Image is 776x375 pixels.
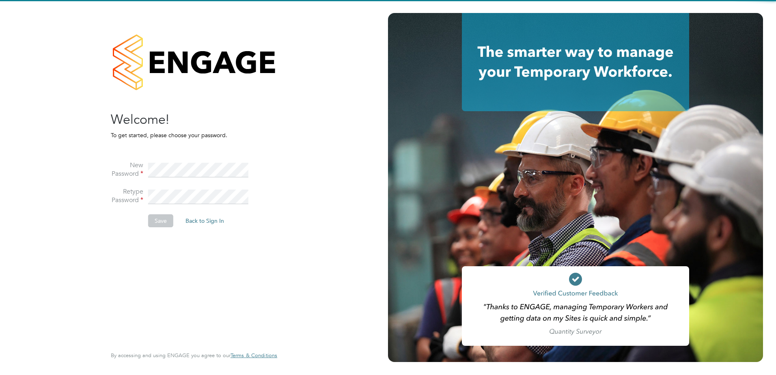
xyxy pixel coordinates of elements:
[111,161,143,178] label: New Password
[111,131,269,139] p: To get started, please choose your password.
[231,352,277,359] a: Terms & Conditions
[111,187,143,205] label: Retype Password
[179,214,231,227] button: Back to Sign In
[148,214,173,227] button: Save
[111,111,269,128] h2: Welcome!
[111,352,277,359] span: By accessing and using ENGAGE you agree to our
